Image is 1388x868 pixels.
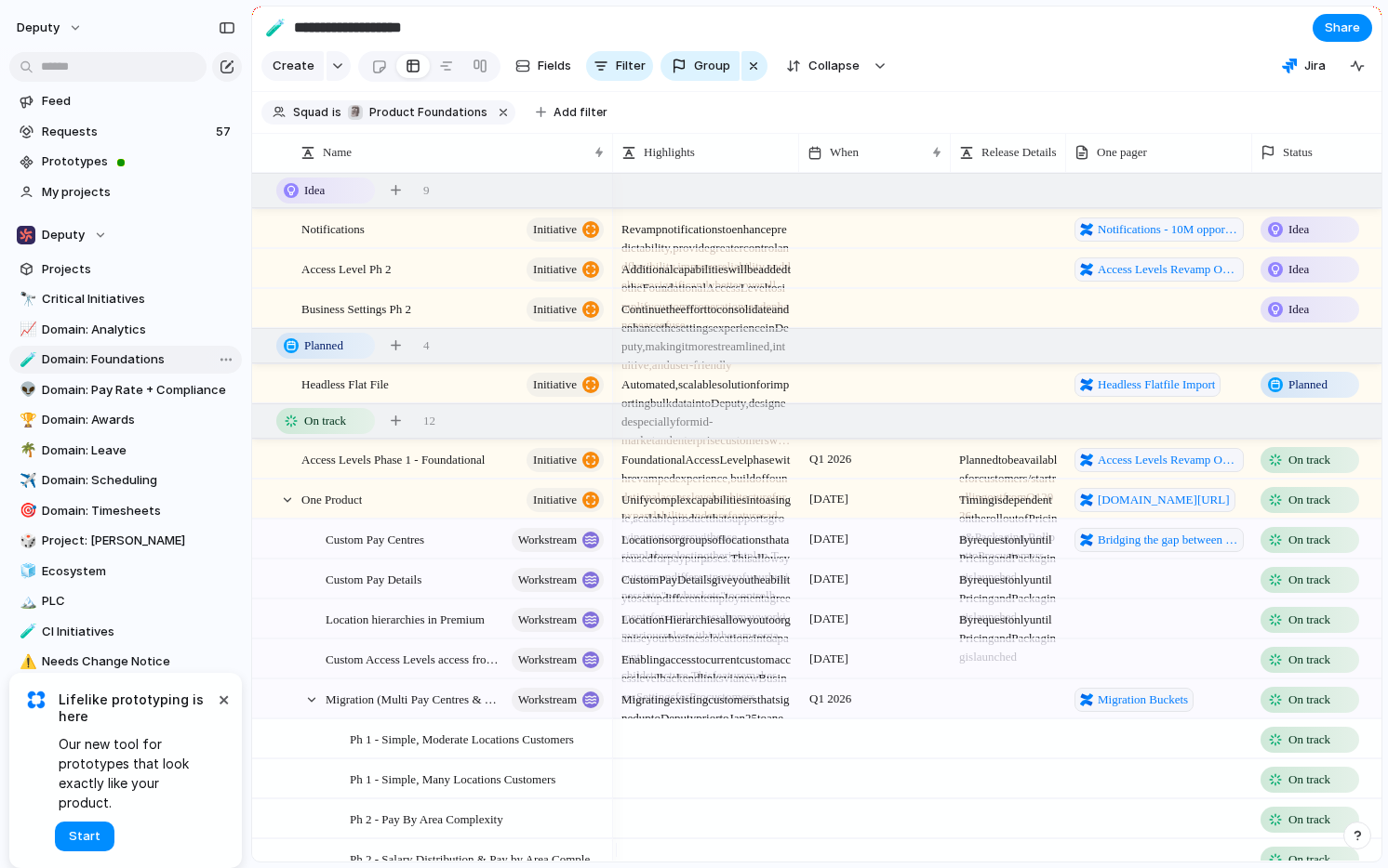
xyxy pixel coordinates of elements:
[42,123,210,141] span: Requests
[1098,375,1215,394] span: Headless Flatfile Import
[369,104,487,121] span: Product Foundations
[616,57,646,75] span: Filter
[42,350,235,369] span: Domain: Foundations
[512,688,604,712] button: workstream
[323,143,352,162] span: Name
[533,447,577,473] span: initiative
[1313,14,1372,42] button: Share
[42,532,235,550] span: Project: [PERSON_NAME]
[533,256,577,283] span: initiative
[527,297,604,322] button: initiative
[512,608,604,632] button: workstream
[1288,491,1330,509] span: On track
[1074,688,1194,712] a: Migration Buckets
[42,592,235,611] span: PLC
[694,57,730,75] span: Group
[661,51,740,81] button: Group
[1098,491,1230,509] span: [DOMAIN_NAME][URL]
[1288,690,1330,709] span: On track
[42,152,235,171] span: Prototypes
[42,290,235,309] span: Critical Initiatives
[17,321,35,339] button: 📈
[20,379,33,401] div: 👽
[20,621,33,642] div: 🧪
[261,51,324,81] button: Create
[527,488,604,512] button: initiative
[808,57,860,75] span: Collapse
[326,568,421,589] span: Custom Pay Details
[20,500,33,521] div: 🎯
[216,123,234,141] span: 57
[42,321,235,339] span: Domain: Analytics
[9,587,242,615] a: 🏔️PLC
[952,520,1065,586] span: By request only until Pricing and Packaging is launched
[17,652,35,671] button: ⚠️
[805,608,853,630] span: [DATE]
[1288,651,1330,669] span: On track
[512,568,604,592] button: workstream
[42,260,235,279] span: Projects
[1288,531,1330,549] span: On track
[9,558,242,585] a: 🧊Ecosystem
[42,441,235,460] span: Domain: Leave
[42,471,235,490] span: Domain: Scheduling
[59,734,214,812] span: Our new tool for prototypes that look exactly like your product.
[9,376,242,404] a: 👽Domain: Pay Rate + Compliance
[301,257,391,279] span: Access Level Ph 2
[9,437,242,465] div: 🌴Domain: Leave
[20,591,33,612] div: 🏔️
[805,528,853,550] span: [DATE]
[20,470,33,492] div: ✈️
[9,648,242,676] a: ⚠️Needs Change Notice
[533,372,577,398] span: initiative
[9,527,242,555] a: 🎲Project: [PERSON_NAME]
[9,678,242,706] div: 🎯Shipped this year
[301,297,411,319] span: Business Settings Ph 2
[9,406,242,434] a: 🏆Domain: Awards
[518,687,577,713] span: workstream
[527,217,604,242] button: initiative
[332,104,341,121] span: is
[326,648,506,669] span: Custom Access Levels access from Business Settings
[20,440,33,461] div: 🌴
[326,608,485,629] span: Location hierarchies in Premium
[42,411,235,429] span: Domain: Awards
[42,562,235,581] span: Ecosystem
[42,381,235,400] span: Domain: Pay Rate + Compliance
[1098,220,1238,239] span: Notifications - 10M opportunities a day to delight customers
[55,822,114,851] button: Start
[1288,730,1330,749] span: On track
[293,104,328,121] span: Squad
[20,531,33,552] div: 🎲
[301,373,389,394] span: Headless Flat File
[20,410,33,431] div: 🏆
[805,648,853,670] span: [DATE]
[952,480,1065,565] span: Timing is dependent on the roll out of Pricing & Packaging. Roll out to Pro customers
[8,13,92,43] button: deputy
[1074,488,1235,512] a: [DOMAIN_NAME][URL]
[9,346,242,374] a: 🧪Domain: Foundations
[952,560,1065,626] span: By request only until Pricing and Packaging is launched
[42,623,235,641] span: CI Initiatives
[1288,571,1330,589] span: On track
[9,618,242,646] a: 🧪CI Initiatives
[17,532,35,550] button: 🎲
[981,143,1057,162] span: Release Details
[775,51,869,81] button: Collapse
[69,827,100,846] span: Start
[326,528,424,549] span: Custom Pay Centres
[17,290,35,309] button: 🔭
[343,102,491,123] button: 🗿Product Foundations
[42,652,235,671] span: Needs Change Notice
[1097,143,1147,162] span: One pager
[423,412,435,430] span: 12
[9,221,242,249] button: Deputy
[9,316,242,344] a: 📈Domain: Analytics
[1288,375,1328,394] span: Planned
[9,497,242,525] a: 🎯Domain: Timesheets
[265,15,286,40] div: 🧪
